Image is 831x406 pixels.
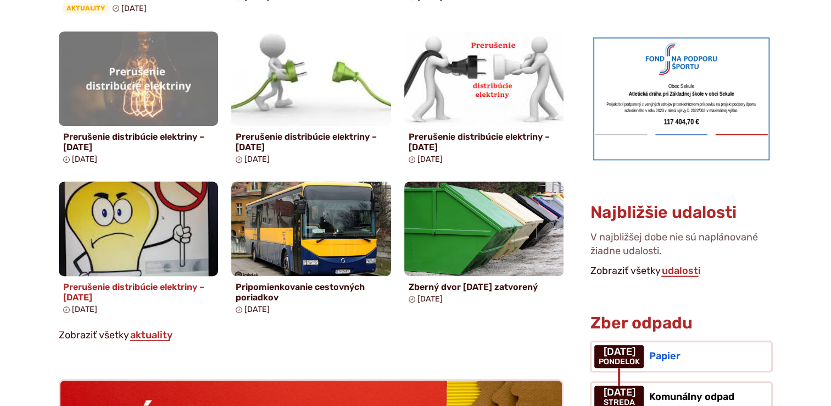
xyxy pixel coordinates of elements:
[404,182,564,308] a: Zberný dvor [DATE] zatvorený [DATE]
[63,131,214,152] h4: Prerušenie distribúcie elektriny – [DATE]
[231,182,391,319] a: Pripomienkovanie cestovných poriadkov [DATE]
[244,305,270,314] span: [DATE]
[590,314,772,332] h3: Zber odpadu
[59,327,564,344] p: Zobraziť všetky
[59,182,219,319] a: Prerušenie distribúcie elektriny – [DATE] [DATE]
[590,231,772,262] p: V najbližšej dobe nie sú naplánované žiadne udalosti.
[649,350,680,362] span: Papier
[231,31,391,168] a: Prerušenie distribúcie elektriny – [DATE] [DATE]
[649,391,734,403] span: Komunálny odpad
[603,387,635,398] span: [DATE]
[660,265,701,277] a: Zobraziť všetky udalosti
[409,131,560,152] h4: Prerušenie distribúcie elektriny – [DATE]
[236,131,387,152] h4: Prerušenie distribúcie elektriny – [DATE]
[63,282,214,303] h4: Prerušenie distribúcie elektriny – [DATE]
[72,155,97,164] span: [DATE]
[590,204,736,222] h3: Najbližšie udalosti
[72,305,97,314] span: [DATE]
[599,347,640,358] span: [DATE]
[129,329,174,341] a: Zobraziť všetky aktuality
[404,31,564,168] a: Prerušenie distribúcie elektriny – [DATE] [DATE]
[121,4,147,13] span: [DATE]
[599,358,640,366] span: pondelok
[417,155,443,164] span: [DATE]
[63,3,108,14] span: Aktuality
[244,155,270,164] span: [DATE]
[59,31,219,168] a: Prerušenie distribúcie elektriny – [DATE] [DATE]
[409,282,560,292] h4: Zberný dvor [DATE] zatvorený
[590,263,772,279] p: Zobraziť všetky
[590,341,772,372] a: Papier [DATE] pondelok
[590,34,772,163] img: draha.png
[236,282,387,303] h4: Pripomienkovanie cestovných poriadkov
[417,294,443,304] span: [DATE]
